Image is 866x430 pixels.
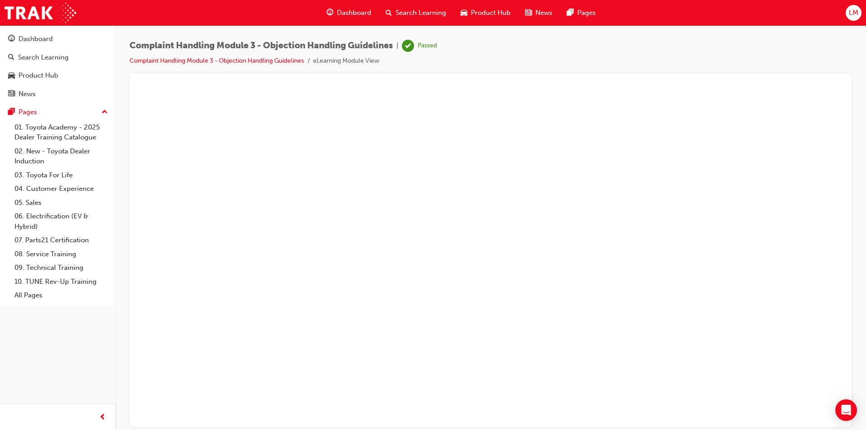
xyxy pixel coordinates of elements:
[560,4,603,22] a: pages-iconPages
[4,29,111,104] button: DashboardSearch LearningProduct HubNews
[11,233,111,247] a: 07. Parts21 Certification
[849,8,858,18] span: LM
[402,40,414,52] span: learningRecordVerb_PASS-icon
[4,104,111,120] button: Pages
[4,49,111,66] a: Search Learning
[11,120,111,144] a: 01. Toyota Academy - 2025 Dealer Training Catalogue
[8,108,15,116] span: pages-icon
[518,4,560,22] a: news-iconNews
[11,196,111,210] a: 05. Sales
[396,8,446,18] span: Search Learning
[418,42,437,50] div: Passed
[11,182,111,196] a: 04. Customer Experience
[386,7,392,18] span: search-icon
[337,8,371,18] span: Dashboard
[4,67,111,84] a: Product Hub
[18,89,36,99] div: News
[5,3,76,23] img: Trak
[18,107,37,117] div: Pages
[11,261,111,275] a: 09. Technical Training
[11,275,111,289] a: 10. TUNE Rev-Up Training
[471,8,511,18] span: Product Hub
[8,90,15,98] span: news-icon
[396,41,398,51] span: |
[8,54,14,62] span: search-icon
[4,86,111,102] a: News
[378,4,453,22] a: search-iconSearch Learning
[327,7,333,18] span: guage-icon
[4,31,111,47] a: Dashboard
[525,7,532,18] span: news-icon
[846,5,861,21] button: LM
[129,41,393,51] span: Complaint Handling Module 3 - Objection Handling Guidelines
[319,4,378,22] a: guage-iconDashboard
[453,4,518,22] a: car-iconProduct Hub
[101,106,108,118] span: up-icon
[11,247,111,261] a: 08. Service Training
[18,52,69,63] div: Search Learning
[313,56,379,66] li: eLearning Module View
[11,209,111,233] a: 06. Electrification (EV & Hybrid)
[129,57,304,65] a: Complaint Handling Module 3 - Objection Handling Guidelines
[835,399,857,421] div: Open Intercom Messenger
[8,72,15,80] span: car-icon
[99,412,106,423] span: prev-icon
[11,144,111,168] a: 02. New - Toyota Dealer Induction
[18,34,53,44] div: Dashboard
[8,35,15,43] span: guage-icon
[567,7,574,18] span: pages-icon
[577,8,596,18] span: Pages
[18,70,58,81] div: Product Hub
[461,7,467,18] span: car-icon
[535,8,553,18] span: News
[11,288,111,302] a: All Pages
[11,168,111,182] a: 03. Toyota For Life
